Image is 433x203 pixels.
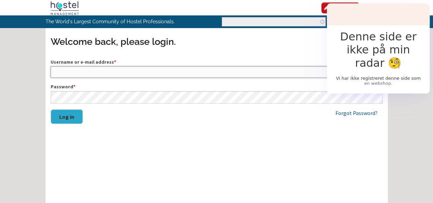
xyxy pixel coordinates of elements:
[335,110,378,116] a: Forgot Password?
[334,76,422,86] p: Vi har ikke registreret denne side som en webshop.
[334,30,422,69] h2: Denne side er ikke på min radar 🧐
[114,59,116,65] span: This field is required.
[51,35,383,48] h3: Welcome back, please login.
[51,109,83,124] button: Log in
[321,2,359,13] a: JOIN NOW
[51,83,383,90] label: Password
[51,59,383,66] label: Username or e-mail address
[73,84,75,90] span: This field is required.
[46,15,188,28] p: The World's Largest Community of Hostel Professionals.
[222,17,326,26] input: Enter the terms you wish to search for.
[51,1,79,15] img: Hostel Management Home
